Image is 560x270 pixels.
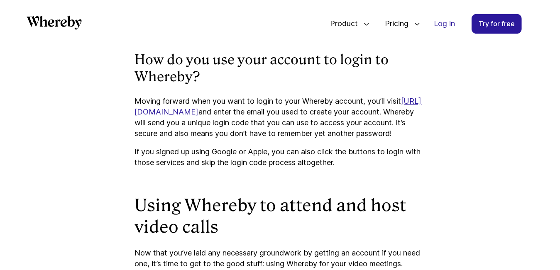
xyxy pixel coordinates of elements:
[135,52,389,85] strong: How do you use your account to login to Whereby?
[427,14,462,33] a: Log in
[135,248,426,269] p: Now that you’ve laid any necessary groundwork by getting an account if you need one, it’s time to...
[472,14,522,34] a: Try for free
[27,15,82,32] a: Whereby
[135,195,407,237] strong: Using Whereby to attend and host video calls
[135,96,426,139] p: Moving forward when you want to login to your Whereby account, you’ll visit and enter the email y...
[135,146,426,168] p: If you signed up using Google or Apple, you can also click the buttons to login with those servic...
[377,10,411,37] span: Pricing
[27,15,82,29] svg: Whereby
[322,10,360,37] span: Product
